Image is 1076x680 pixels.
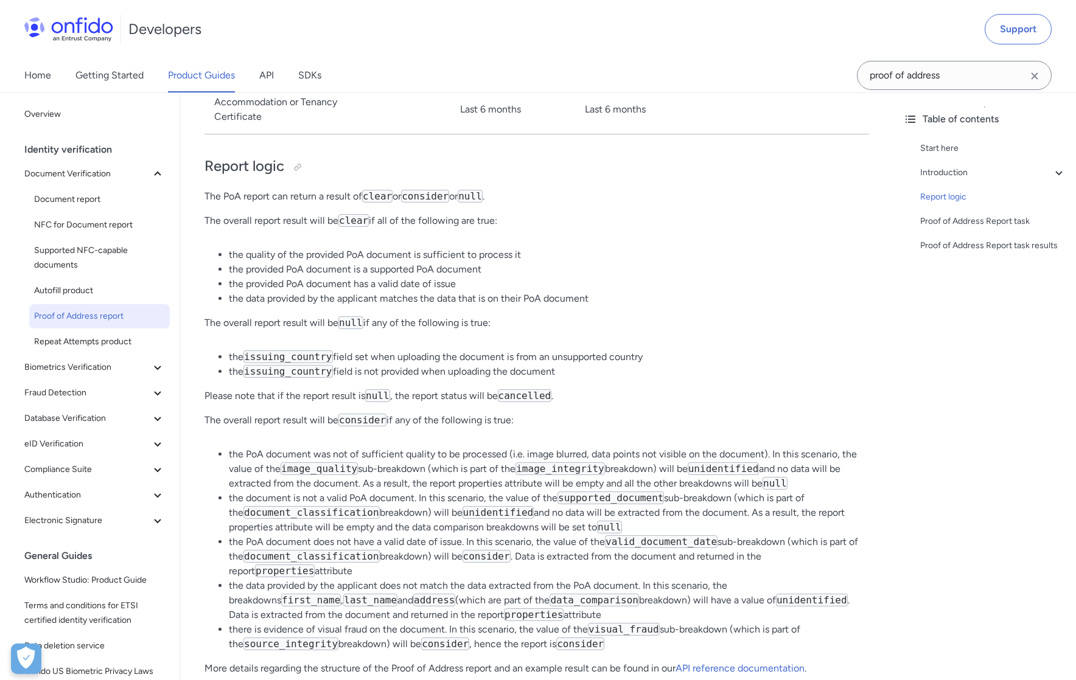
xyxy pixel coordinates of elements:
span: Authentication [24,488,150,502]
a: Document report [29,187,170,212]
p: Please note that if the report result is , the report status will be . [204,389,869,403]
p: The overall report result will be if all of the following are true: [204,213,869,228]
a: SDKs [298,58,321,92]
code: consider [401,190,449,203]
input: Onfido search input field [857,61,1052,90]
span: Compliance Suite [24,462,150,477]
a: Introduction [920,165,1066,180]
span: Biometrics Verification [24,360,150,375]
img: Onfido Logo [24,17,113,41]
span: Electronic Signature [24,513,150,528]
a: Product Guides [168,58,235,92]
h1: Developers [128,19,201,39]
li: the provided PoA document is a supported PoA document [229,262,869,277]
code: image_quality [281,462,358,475]
button: eID Verification [19,432,170,456]
span: Proof of Address report [34,309,165,324]
a: Proof of Address report [29,304,170,328]
code: properties [504,608,564,621]
a: API reference documentation [676,662,805,674]
code: null [458,190,483,203]
button: Database Verification [19,406,170,431]
li: the data provided by the applicant does not match the data extracted from the PoA document. In th... [229,578,869,622]
code: cancelled [498,389,552,402]
code: null [365,389,390,402]
li: the provided PoA document has a valid date of issue [229,277,869,291]
li: the data provided by the applicant matches the data that is on their PoA document [229,291,869,306]
li: the quality of the provided PoA document is sufficient to process it [229,248,869,262]
button: Compliance Suite [19,457,170,482]
code: source_integrity [243,637,338,650]
button: Electronic Signature [19,508,170,533]
span: Repeat Attempts product [34,335,165,349]
code: first_name [281,594,341,606]
span: eID Verification [24,437,150,451]
td: Accommodation or Tenancy Certificate [204,85,380,134]
a: Proof of Address Report task results [920,238,1066,253]
button: Fraud Detection [19,381,170,405]
code: document_classification [243,506,380,519]
button: Authentication [19,483,170,507]
li: the field is not provided when uploading the document [229,364,869,379]
code: clear [362,190,393,203]
span: Document Verification [24,167,150,181]
div: General Guides [24,544,175,568]
p: The PoA report can return a result of or or . [204,189,869,204]
span: Database Verification [24,411,150,426]
div: Identity verification [24,137,175,162]
span: Document report [34,192,165,207]
a: Workflow Studio: Product Guide [19,568,170,592]
code: issuing_country [243,350,333,363]
td: Last 6 months [575,85,700,134]
span: Workflow Studio: Product Guide [24,573,165,588]
code: address [413,594,455,606]
h2: Report logic [204,156,869,177]
code: valid_document_date [605,535,718,548]
a: Support [985,14,1052,44]
div: Cookie Preferences [11,644,41,674]
button: Biometrics Verification [19,355,170,380]
span: Fraud Detection [24,386,150,400]
code: unidentified [776,594,848,606]
code: null [597,521,622,533]
td: Last 6 months [450,85,575,134]
span: Autofill product [34,283,165,298]
a: Terms and conditions for ETSI certified identity verification [19,594,170,633]
code: visual_fraud [588,623,660,636]
span: NFC for Document report [34,218,165,232]
a: Proof of Address Report task [920,214,1066,229]
code: last_name [343,594,397,606]
code: document_classification [243,550,380,563]
li: there is evidence of visual fraud on the document. In this scenario, the value of the sub-breakdo... [229,622,869,651]
div: Table of contents [903,112,1066,127]
a: Autofill product [29,279,170,303]
a: Report logic [920,190,1066,204]
code: issuing_country [243,365,333,378]
span: Overview [24,107,165,122]
button: Document Verification [19,162,170,186]
code: supported_document [557,491,664,504]
code: properties [255,564,315,577]
a: Repeat Attempts product [29,330,170,354]
code: consider [463,550,511,563]
li: the field set when uploading the document is from an unsupported country [229,350,869,364]
a: API [259,58,274,92]
a: NFC for Document report [29,213,170,237]
span: Supported NFC-capable documents [34,243,165,272]
li: the PoA document was not of sufficient quality to be processed (i.e. image blurred, data points n... [229,447,869,491]
a: Getting Started [75,58,144,92]
p: More details regarding the structure of the Proof of Address report and an example result can be ... [204,661,869,676]
span: Terms and conditions for ETSI certified identity verification [24,598,165,628]
li: the document is not a valid PoA document. In this scenario, the value of the sub-breakdown (which... [229,491,869,535]
svg: Clear search field button [1027,69,1042,83]
span: Data deletion service [24,639,165,653]
a: Data deletion service [19,634,170,658]
a: Start here [920,141,1066,156]
button: Open Preferences [11,644,41,674]
p: The overall report result will be if any of the following is true: [204,413,869,428]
